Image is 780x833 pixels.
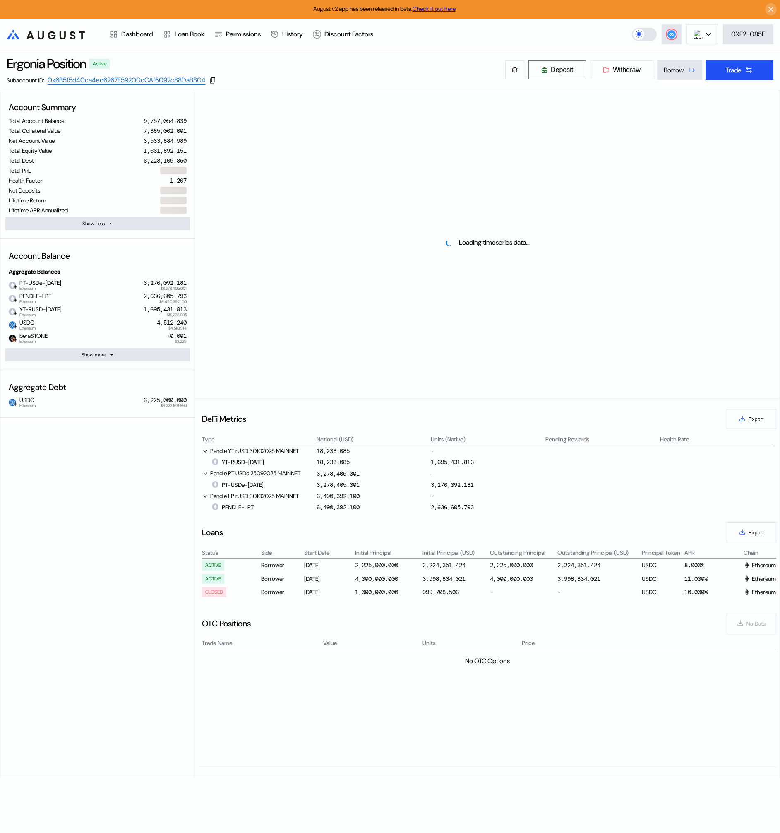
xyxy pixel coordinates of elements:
[9,117,64,125] div: Total Account Balance
[5,217,190,230] button: Show Less
[202,469,315,477] div: Pendle PT USDe 25092025 MAINNET
[323,639,337,648] span: Value
[317,503,360,511] div: 6,490,392.100
[355,561,398,569] div: 2,225,000.000
[19,286,61,291] span: Ethereum
[723,24,773,44] button: 0XF2...085F
[13,402,17,406] img: svg+xml,%3c
[5,247,190,265] div: Account Balance
[7,55,86,72] div: Ergonia Position
[557,549,640,556] div: Outstanding Principal (USD)
[317,470,360,477] div: 3,278,405.001
[13,298,17,302] img: svg+xml,%3c
[13,311,17,315] img: svg+xml,%3c
[613,66,641,74] span: Withdraw
[9,321,16,329] img: usdc.png
[744,562,750,568] img: svg+xml,%3c
[161,404,187,408] span: $6,223,169.850
[212,481,218,488] img: empty-token.png
[422,549,489,556] div: Initial Principal (USD)
[642,587,683,597] div: USDC
[446,239,452,246] img: pending
[144,279,187,286] div: 3,276,092.181
[161,286,187,291] span: $3,278,405.001
[202,549,260,556] div: Status
[202,527,223,538] div: Loans
[212,503,218,510] img: empty-token.png
[590,60,654,80] button: Withdraw
[431,458,474,466] div: 1,695,431.813
[282,30,303,39] div: History
[82,351,106,358] div: Show more
[431,503,474,511] div: 2,636,605.793
[490,549,556,556] div: Outstanding Principal
[684,549,742,556] div: APR
[642,560,683,570] div: USDC
[9,282,16,289] img: empty-token.png
[355,575,398,583] div: 4,000,000.000
[313,5,456,12] span: August v2 app has been released in beta.
[642,574,683,584] div: USDC
[9,127,60,135] div: Total Collateral Value
[744,589,750,595] img: svg+xml,%3c
[657,60,702,80] button: Borrow
[528,60,586,80] button: Deposit
[684,587,742,597] div: 10.000%
[5,99,190,116] div: Account Summary
[465,657,510,665] div: No OTC Options
[727,522,776,542] button: Export
[175,339,187,344] span: $2.229
[726,66,742,75] div: Trade
[744,575,776,583] div: Ethereum
[13,325,17,329] img: svg+xml,%3c
[202,618,251,629] div: OTC Positions
[144,137,187,144] div: 3,533,884.989
[19,326,36,330] span: Ethereum
[355,549,421,556] div: Initial Principal
[48,76,206,85] a: 0x6B5f5d40ca4ed6267E59200cCAf6092c88DaB804
[212,481,264,489] div: PT-USDe-[DATE]
[686,24,718,44] button: chain logo
[261,560,302,570] div: Borrower
[9,308,16,315] img: empty-token.png
[490,575,533,583] div: 4,000,000.000
[317,447,350,455] div: 18,233.085
[664,66,684,75] div: Borrow
[144,117,187,125] div: 9,757,054.839
[642,549,683,556] div: Principal Token
[684,574,742,584] div: 11.000%
[202,447,315,455] div: Pendle YT rUSD 30102025 MAINNET
[422,575,466,583] div: 3,998,834.021
[431,469,544,477] div: -
[16,319,36,330] span: USDC
[727,409,776,429] button: Export
[749,416,764,422] span: Export
[144,127,187,135] div: 7,885,062.001
[13,338,17,342] img: svg+xml,%3c
[660,436,689,443] div: Health Rate
[9,177,43,184] div: Health Factor
[744,561,776,569] div: Ethereum
[9,167,31,174] div: Total PnL
[16,332,48,343] span: beraSTONE
[317,436,353,443] div: Notional (USD)
[324,30,373,39] div: Discount Factors
[304,574,354,584] div: [DATE]
[144,306,187,313] div: 1,695,431.813
[261,549,302,556] div: Side
[317,458,350,466] div: 18,233.085
[202,414,246,424] div: DeFi Metrics
[9,295,16,302] img: empty-token.png
[19,313,62,317] span: Ethereum
[175,30,204,39] div: Loan Book
[202,492,315,500] div: Pendle LP rUSD 30102025 MAINNET
[144,293,187,300] div: 2,636,605.793
[19,404,36,408] span: Ethereum
[212,503,254,511] div: PENDLE-LPT
[16,306,62,317] span: YT-RUSD-[DATE]
[9,187,40,194] div: Net Deposits
[9,157,34,164] div: Total Debt
[5,378,190,396] div: Aggregate Debt
[205,576,221,582] div: ACTIVE
[749,530,764,536] span: Export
